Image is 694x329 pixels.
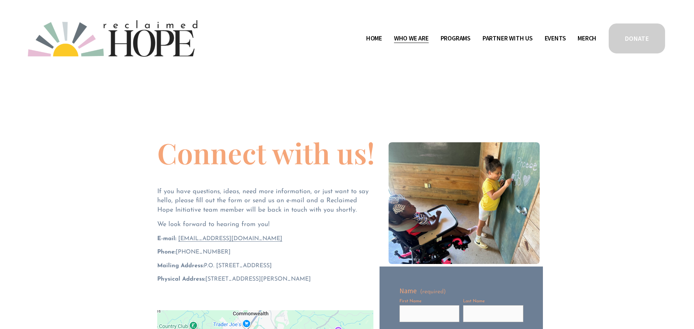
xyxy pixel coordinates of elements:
span: Partner With Us [483,33,533,44]
strong: Physical Address: [157,276,205,282]
a: folder dropdown [394,33,429,44]
strong: Mailing Address: [157,263,204,269]
strong: E-mail: [157,236,176,242]
a: Home [366,33,382,44]
span: Name [399,286,417,296]
h1: Connect with us! [157,139,375,167]
img: Reclaimed Hope Initiative [28,20,197,57]
a: DONATE [608,22,666,55]
div: First Name [399,298,460,305]
span: We look forward to hearing from you! [157,221,270,228]
span: P.O. [STREET_ADDRESS] [157,263,272,269]
strong: Phone: [157,249,176,255]
div: Last Name [463,298,523,305]
span: [STREET_ADDRESS][PERSON_NAME] [157,276,311,282]
span: Who We Are [394,33,429,44]
a: folder dropdown [483,33,533,44]
span: Programs [441,33,471,44]
span: (required) [420,289,446,295]
a: Merch [578,33,596,44]
a: Events [545,33,566,44]
span: If you have questions, ideas, need more information, or just want to say hello, please fill out t... [157,189,371,213]
span: ‪[PHONE_NUMBER]‬ [157,249,231,255]
a: [EMAIL_ADDRESS][DOMAIN_NAME] [178,236,282,242]
a: folder dropdown [441,33,471,44]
